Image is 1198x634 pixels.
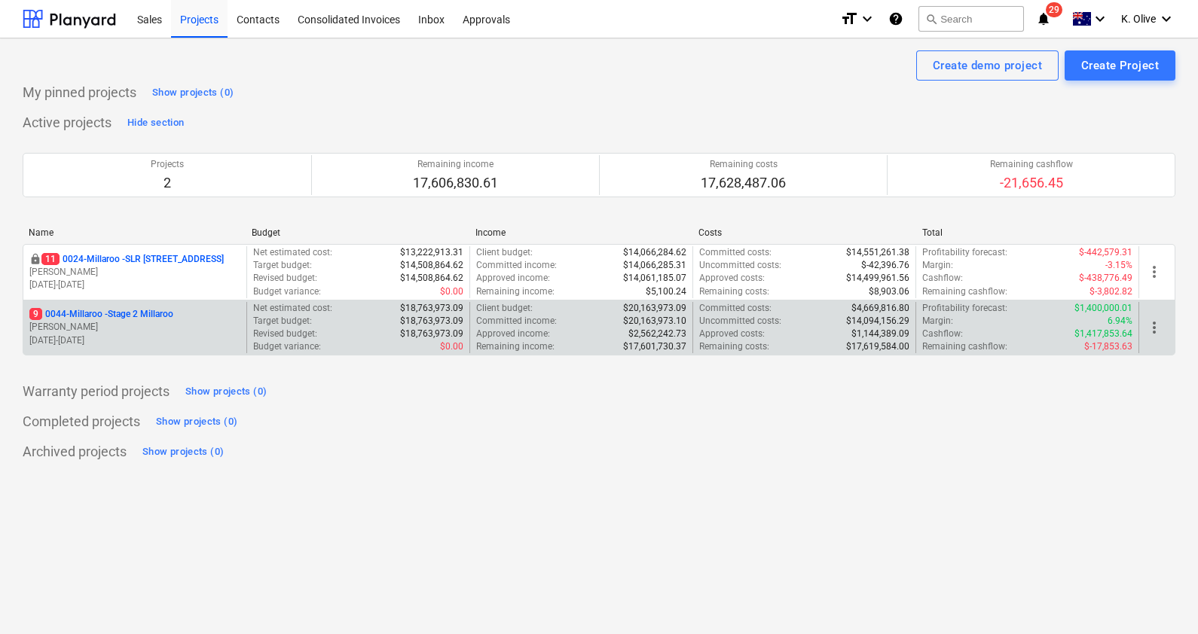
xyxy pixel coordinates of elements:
[29,334,240,347] p: [DATE] - [DATE]
[851,328,909,340] p: $1,144,389.09
[699,272,765,285] p: Approved costs :
[922,246,1007,259] p: Profitability forecast :
[440,285,463,298] p: $0.00
[476,328,550,340] p: Approved income :
[840,10,858,28] i: format_size
[413,174,498,192] p: 17,606,830.61
[916,50,1059,81] button: Create demo project
[23,84,136,102] p: My pinned projects
[1105,259,1132,272] p: -3.15%
[699,340,769,353] p: Remaining costs :
[29,279,240,291] p: [DATE] - [DATE]
[646,285,686,298] p: $5,100.24
[699,259,781,272] p: Uncommitted costs :
[861,259,909,272] p: $-42,396.76
[151,174,184,192] p: 2
[623,259,686,272] p: $14,066,285.31
[1157,10,1175,28] i: keyboard_arrow_down
[148,81,237,105] button: Show projects (0)
[1121,13,1156,25] span: K. Olive
[846,315,909,328] p: $14,094,156.29
[29,253,41,265] span: locked
[152,410,241,434] button: Show projects (0)
[253,328,317,340] p: Revised budget :
[142,443,224,461] div: Show projects (0)
[1091,10,1109,28] i: keyboard_arrow_down
[623,246,686,259] p: $14,066,284.62
[851,302,909,315] p: $4,669,816.80
[41,253,224,266] p: 0024-Millaroo - SLR [STREET_ADDRESS]
[623,315,686,328] p: $20,163,973.10
[699,328,765,340] p: Approved costs :
[476,259,557,272] p: Committed income :
[400,328,463,340] p: $18,763,973.09
[933,56,1042,75] div: Create demo project
[1145,263,1163,281] span: more_vert
[29,308,240,346] div: 90044-Millaroo -Stage 2 Millaroo[PERSON_NAME][DATE]-[DATE]
[1079,246,1132,259] p: $-442,579.31
[846,246,909,259] p: $14,551,261.38
[23,443,127,461] p: Archived projects
[623,340,686,353] p: $17,601,730.37
[888,10,903,28] i: Knowledge base
[253,340,321,353] p: Budget variance :
[476,285,555,298] p: Remaining income :
[623,302,686,315] p: $20,163,973.09
[23,383,170,401] p: Warranty period projects
[1074,302,1132,315] p: $1,400,000.01
[869,285,909,298] p: $8,903.06
[699,285,769,298] p: Remaining costs :
[701,158,786,171] p: Remaining costs
[23,114,112,132] p: Active projects
[253,272,317,285] p: Revised budget :
[400,272,463,285] p: $14,508,864.62
[1081,56,1159,75] div: Create Project
[253,259,312,272] p: Target budget :
[29,321,240,334] p: [PERSON_NAME]
[922,302,1007,315] p: Profitability forecast :
[124,111,188,135] button: Hide section
[922,259,953,272] p: Margin :
[1090,285,1132,298] p: $-3,802.82
[1108,315,1132,328] p: 6.94%
[476,302,533,315] p: Client budget :
[476,340,555,353] p: Remaining income :
[400,246,463,259] p: $13,222,913.31
[440,340,463,353] p: $0.00
[156,413,237,431] div: Show projects (0)
[182,379,270,404] button: Show projects (0)
[476,315,557,328] p: Committed income :
[29,227,240,238] div: Name
[252,227,463,238] div: Budget
[413,158,498,171] p: Remaining income
[922,285,1007,298] p: Remaining cashflow :
[701,174,786,192] p: 17,628,487.06
[922,315,953,328] p: Margin :
[990,158,1073,171] p: Remaining cashflow
[1036,10,1051,28] i: notifications
[922,272,963,285] p: Cashflow :
[29,266,240,279] p: [PERSON_NAME]
[400,259,463,272] p: $14,508,864.62
[475,227,686,238] div: Income
[400,315,463,328] p: $18,763,973.09
[23,413,140,431] p: Completed projects
[41,253,60,265] span: 11
[925,13,937,25] span: search
[476,246,533,259] p: Client budget :
[699,246,772,259] p: Committed costs :
[29,253,240,291] div: 110024-Millaroo -SLR [STREET_ADDRESS][PERSON_NAME][DATE]-[DATE]
[185,383,267,401] div: Show projects (0)
[400,302,463,315] p: $18,763,973.09
[29,308,42,320] span: 9
[253,246,332,259] p: Net estimated cost :
[699,315,781,328] p: Uncommitted costs :
[846,272,909,285] p: $14,499,961.56
[29,308,173,321] p: 0044-Millaroo - Stage 2 Millaroo
[922,340,1007,353] p: Remaining cashflow :
[922,328,963,340] p: Cashflow :
[1145,319,1163,337] span: more_vert
[152,84,234,102] div: Show projects (0)
[628,328,686,340] p: $2,562,242.73
[476,272,550,285] p: Approved income :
